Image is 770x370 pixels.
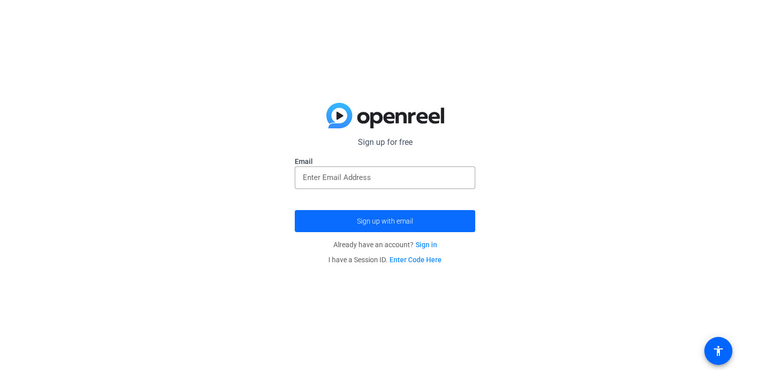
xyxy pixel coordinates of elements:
[295,156,475,166] label: Email
[295,210,475,232] button: Sign up with email
[295,136,475,148] p: Sign up for free
[333,241,437,249] span: Already have an account?
[416,241,437,249] a: Sign in
[326,103,444,129] img: blue-gradient.svg
[390,256,442,264] a: Enter Code Here
[303,171,467,183] input: Enter Email Address
[328,256,442,264] span: I have a Session ID.
[712,345,724,357] mat-icon: accessibility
